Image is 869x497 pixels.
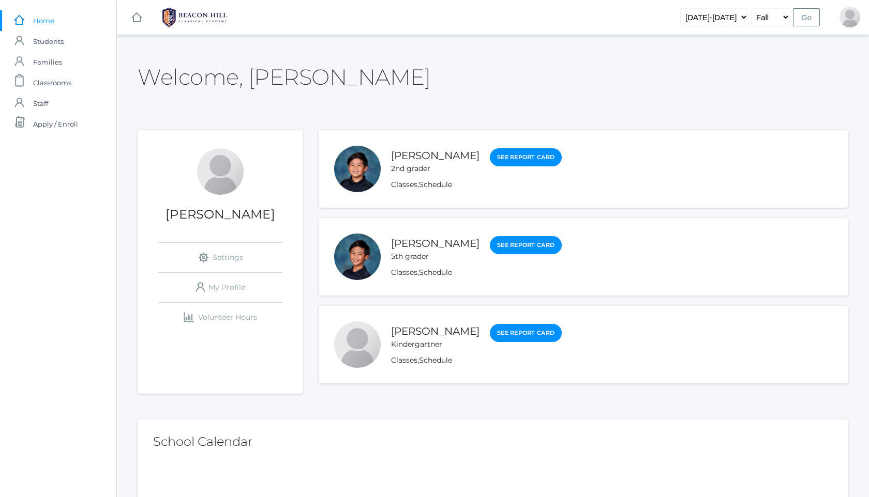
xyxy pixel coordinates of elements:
[334,146,381,192] div: Nico Soratorio
[391,180,417,189] a: Classes
[334,234,381,280] div: Matteo Soratorio
[391,325,480,337] a: [PERSON_NAME]
[391,355,417,365] a: Classes
[33,52,62,72] span: Families
[391,268,417,277] a: Classes
[33,31,64,52] span: Students
[33,72,71,93] span: Classrooms
[156,5,233,30] img: 1_BHCALogos-05.png
[391,267,562,278] div: ,
[419,355,452,365] a: Schedule
[158,243,282,272] a: Settings
[33,10,54,31] span: Home
[391,179,562,190] div: ,
[138,65,430,89] h2: Welcome, [PERSON_NAME]
[33,93,48,114] span: Staff
[391,355,562,366] div: ,
[153,435,833,448] h2: School Calendar
[391,237,480,250] a: [PERSON_NAME]
[490,236,562,254] a: See Report Card
[158,303,282,332] a: Volunteer Hours
[391,149,480,162] a: [PERSON_NAME]
[419,180,452,189] a: Schedule
[391,339,480,350] div: Kindergartner
[793,8,820,26] input: Go
[391,251,480,262] div: 5th grader
[391,163,480,174] div: 2nd grader
[158,273,282,302] a: My Profile
[334,321,381,368] div: Kailo Soratorio
[197,148,244,195] div: Lew Soratorio
[33,114,78,134] span: Apply / Enroll
[138,208,303,221] h1: [PERSON_NAME]
[419,268,452,277] a: Schedule
[490,324,562,342] a: See Report Card
[840,7,860,27] div: Lew Soratorio
[490,148,562,166] a: See Report Card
